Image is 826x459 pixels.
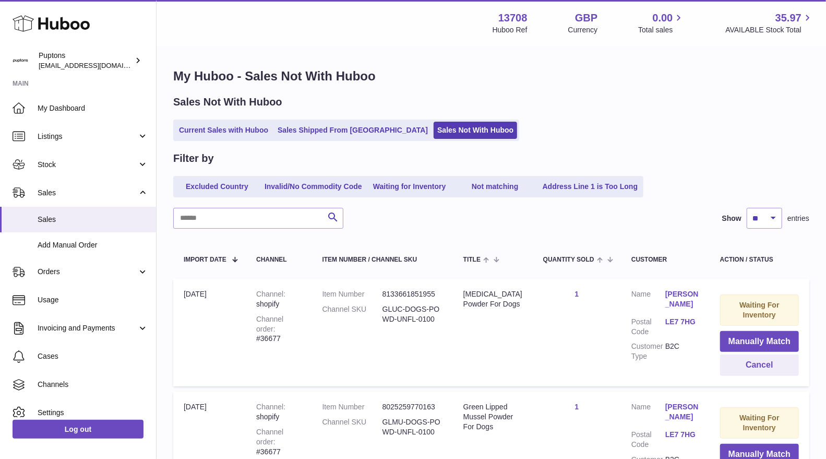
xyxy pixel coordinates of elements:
[725,25,813,35] span: AVAILABLE Stock Total
[38,295,148,305] span: Usage
[739,301,779,319] strong: Waiting For Inventory
[38,160,137,170] span: Stock
[382,402,442,412] dd: 8025259770163
[256,427,301,457] div: #36677
[173,151,214,166] h2: Filter by
[638,25,685,35] span: Total sales
[322,289,382,299] dt: Item Number
[638,11,685,35] a: 0.00 Total sales
[256,314,301,344] div: #36677
[256,315,283,333] strong: Channel order
[322,417,382,437] dt: Channel SKU
[368,178,451,195] a: Waiting for Inventory
[739,414,779,432] strong: Waiting For Inventory
[261,178,366,195] a: Invalid/No Commodity Code
[256,403,285,411] strong: Channel
[720,256,799,263] div: Action / Status
[256,289,301,309] div: shopify
[322,304,382,324] dt: Channel SKU
[13,53,28,68] img: hello@puptons.com
[38,103,148,113] span: My Dashboard
[38,323,137,333] span: Invoicing and Payments
[173,279,246,386] td: [DATE]
[38,132,137,142] span: Listings
[575,290,579,298] a: 1
[631,430,665,450] dt: Postal Code
[322,402,382,412] dt: Item Number
[720,331,799,352] button: Manually Match
[665,342,699,361] dd: B2C
[665,317,699,327] a: LE7 7HG
[274,122,432,139] a: Sales Shipped From [GEOGRAPHIC_DATA]
[568,25,598,35] div: Currency
[453,178,537,195] a: Not matching
[256,290,285,298] strong: Channel
[38,215,148,225] span: Sales
[322,256,442,263] div: Item Number / Channel SKU
[575,403,579,411] a: 1
[184,256,226,263] span: Import date
[493,25,528,35] div: Huboo Ref
[720,355,799,376] button: Cancel
[775,11,801,25] span: 35.97
[631,317,665,337] dt: Postal Code
[382,289,442,299] dd: 8133661851955
[382,304,442,324] dd: GLUC-DOGS-POWD-UNFL-0100
[382,417,442,437] dd: GLMU-DOGS-POWD-UNFL-0100
[463,289,522,309] div: [MEDICAL_DATA] Powder For Dogs
[722,214,741,223] label: Show
[173,95,282,109] h2: Sales Not With Huboo
[631,256,699,263] div: Customer
[256,402,301,422] div: shopify
[38,188,137,198] span: Sales
[39,61,153,69] span: [EMAIL_ADDRESS][DOMAIN_NAME]
[39,51,133,70] div: Puptons
[539,178,642,195] a: Address Line 1 is Too Long
[631,289,665,312] dt: Name
[631,342,665,361] dt: Customer Type
[173,68,809,85] h1: My Huboo - Sales Not With Huboo
[463,256,481,263] span: Title
[13,420,143,439] a: Log out
[631,402,665,425] dt: Name
[38,380,148,390] span: Channels
[463,402,522,432] div: Green Lipped Mussel Powder For Dogs
[256,256,301,263] div: Channel
[38,240,148,250] span: Add Manual Order
[787,214,809,223] span: entries
[434,122,517,139] a: Sales Not With Huboo
[665,402,699,422] a: [PERSON_NAME]
[543,256,594,263] span: Quantity Sold
[725,11,813,35] a: 35.97 AVAILABLE Stock Total
[256,428,283,446] strong: Channel order
[38,351,148,361] span: Cases
[175,122,272,139] a: Current Sales with Huboo
[38,408,148,418] span: Settings
[665,289,699,309] a: [PERSON_NAME]
[575,11,597,25] strong: GBP
[498,11,528,25] strong: 13708
[665,430,699,440] a: LE7 7HG
[653,11,673,25] span: 0.00
[175,178,259,195] a: Excluded Country
[38,267,137,277] span: Orders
